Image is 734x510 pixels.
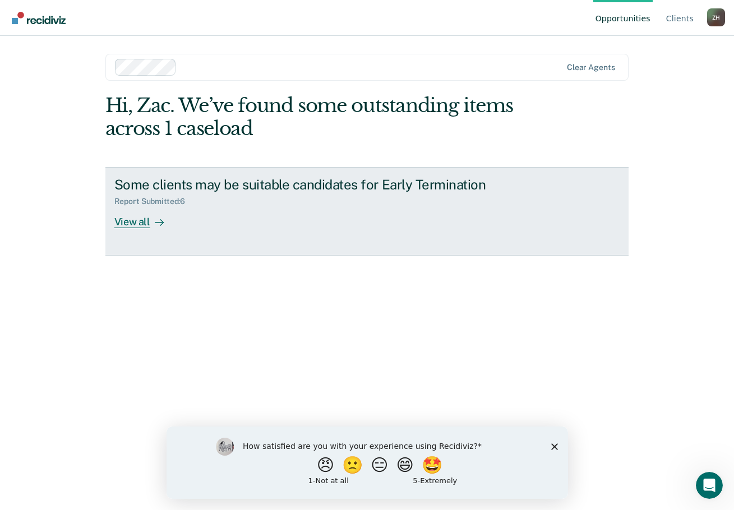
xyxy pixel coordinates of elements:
iframe: Intercom live chat [696,472,723,499]
img: Recidiviz [12,12,66,24]
div: Report Submitted : 6 [114,197,195,206]
div: Some clients may be suitable candidates for Early Termination [114,177,508,193]
button: Profile dropdown button [707,8,725,26]
div: Hi, Zac. We’ve found some outstanding items across 1 caseload [105,94,524,140]
a: Some clients may be suitable candidates for Early TerminationReport Submitted:6View all [105,167,629,256]
iframe: Survey by Kim from Recidiviz [167,426,568,499]
div: Z H [707,8,725,26]
div: Clear agents [567,63,615,72]
div: View all [114,206,177,228]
